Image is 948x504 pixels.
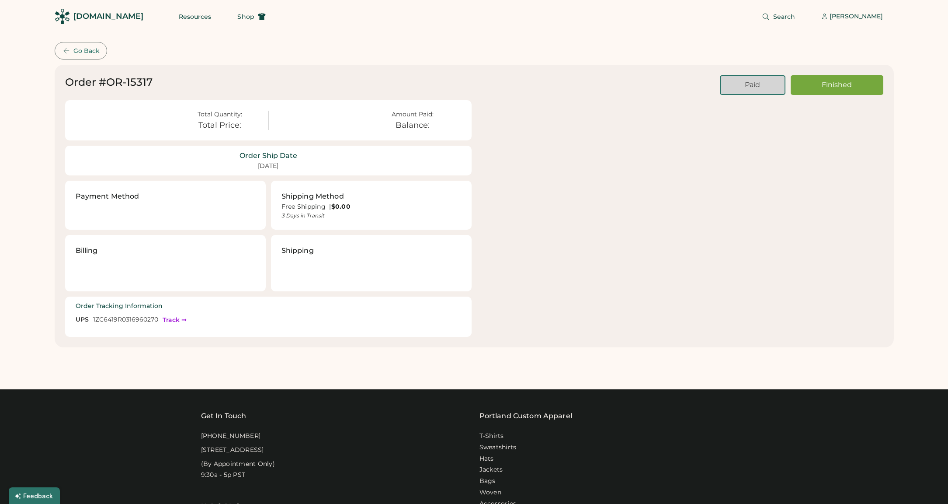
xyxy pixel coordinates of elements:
div: [DOMAIN_NAME] [73,11,143,22]
a: Sweatshirts [479,443,517,452]
div: Total Price: [198,121,241,130]
div: Finished [801,80,873,90]
div: 3 Days in Transit [281,212,461,219]
div: [STREET_ADDRESS] [201,446,264,455]
div: (By Appointment Only) [201,460,275,469]
button: Resources [168,8,222,25]
a: Portland Custom Apparel [479,411,572,421]
div: Shipping [281,245,314,256]
div: [PERSON_NAME] [830,12,883,21]
div: Balance: [396,121,430,130]
div: Get In Touch [201,411,247,421]
button: Search [751,8,806,25]
a: Track ➞ [163,315,187,324]
div: Track ➞ [163,317,187,323]
img: Rendered Logo - Screens [55,9,70,24]
div: Payment Method [76,191,139,202]
div: Total Quantity: [198,111,242,118]
div: Order Tracking Information [76,302,163,311]
div: [DATE] [258,162,278,171]
div: Shipping Method [281,191,344,202]
strong: $0.00 [331,203,351,210]
div: Go Back [73,47,100,55]
div: 1ZC6419R0316960270 [93,315,158,324]
span: Shop [237,14,254,20]
a: Woven [479,488,501,497]
a: Jackets [479,465,503,474]
div: Billing [76,245,98,256]
div: 9:30a - 5p PST [201,471,246,479]
div: Amount Paid: [392,111,434,118]
div: [PHONE_NUMBER] [201,432,261,441]
div: Paid [731,80,774,90]
span: Search [773,14,795,20]
div: UPS [76,315,89,324]
div: Free Shipping | [281,203,461,211]
div: Order Ship Date [240,151,297,161]
button: Shop [227,8,276,25]
div: Order #OR-15317 [65,75,153,89]
a: Bags [479,477,496,486]
a: T-Shirts [479,432,504,441]
a: Hats [479,455,494,463]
